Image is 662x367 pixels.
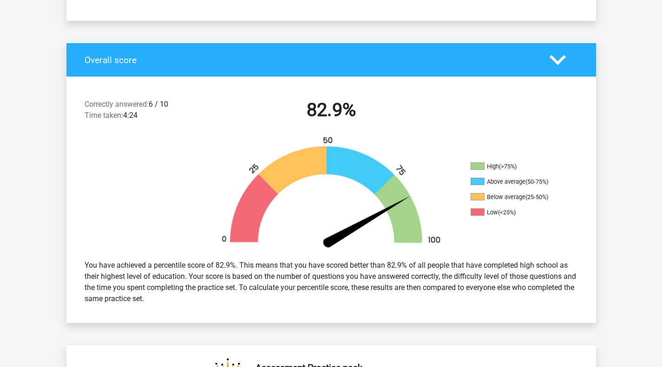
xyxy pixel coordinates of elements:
[471,178,564,186] li: Above average
[85,100,149,109] span: Correctly answered:
[499,163,517,170] div: (>75%)
[471,193,564,201] li: Below average
[85,55,536,65] h4: Overall score
[85,111,123,120] span: Time taken:
[211,99,451,121] h2: 82.9%
[498,209,516,216] div: (<25%)
[525,193,548,200] div: (25-50%)
[525,178,548,185] div: (50-75%)
[206,136,457,252] img: 83.468b19e7024c.png
[78,99,204,125] div: 6 / 10 4:24
[471,208,564,217] li: Low
[471,162,564,171] li: High
[78,256,585,308] div: You have achieved a percentile score of 82.9%. This means that you have scored better than 82.9% ...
